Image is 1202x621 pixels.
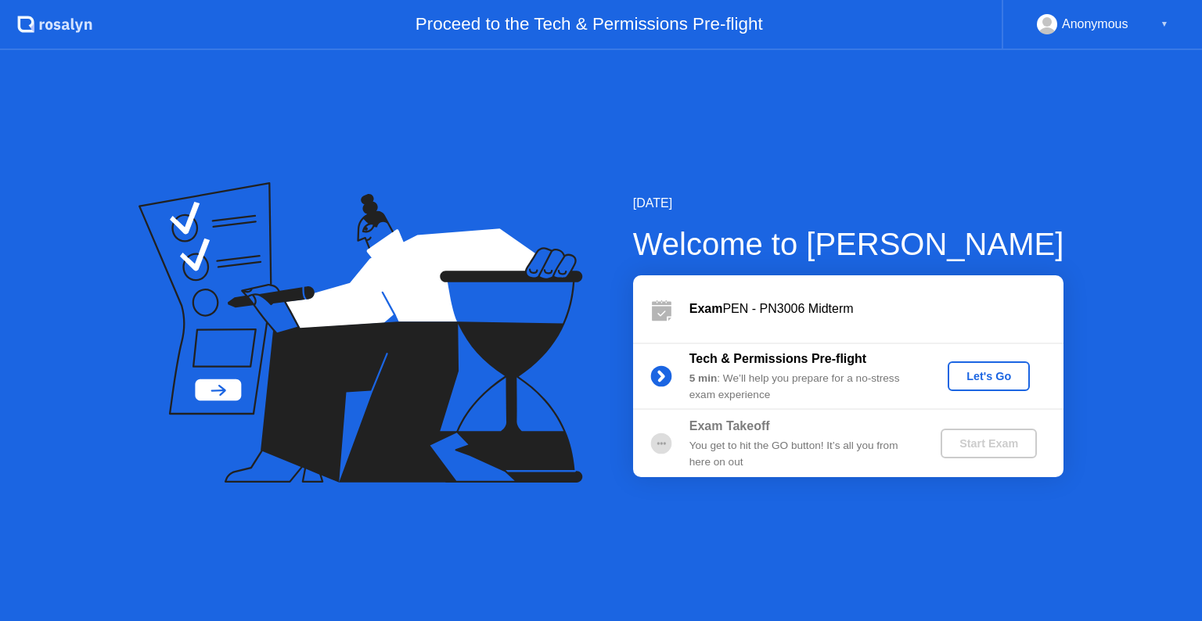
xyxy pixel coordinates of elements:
button: Start Exam [941,429,1037,458]
div: ▼ [1161,14,1168,34]
b: Exam [689,302,723,315]
div: [DATE] [633,194,1064,213]
div: You get to hit the GO button! It’s all you from here on out [689,438,915,470]
div: Let's Go [954,370,1024,382]
b: Tech & Permissions Pre-flight [689,352,866,365]
div: Welcome to [PERSON_NAME] [633,221,1064,267]
div: Anonymous [1062,14,1128,34]
b: 5 min [689,372,718,384]
div: PEN - PN3006 Midterm [689,300,1063,318]
button: Let's Go [948,361,1030,391]
b: Exam Takeoff [689,419,770,433]
div: Start Exam [947,437,1031,450]
div: : We’ll help you prepare for a no-stress exam experience [689,371,915,403]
